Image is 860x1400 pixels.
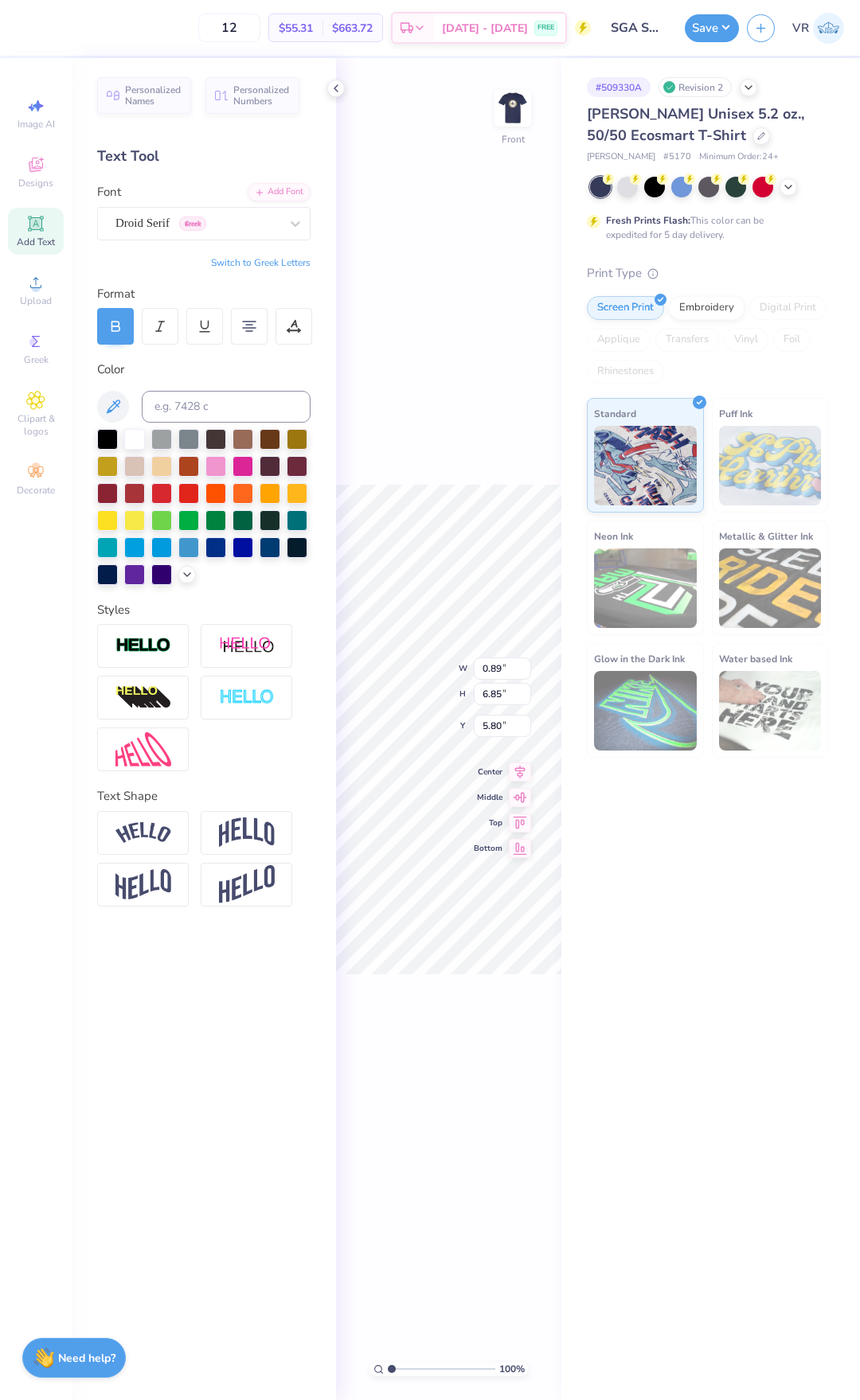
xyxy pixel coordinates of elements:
strong: Need help? [58,1351,115,1366]
img: Neon Ink [594,548,697,628]
span: [PERSON_NAME] Unisex 5.2 oz., 50/50 Ecosmart T-Shirt [587,104,804,145]
div: Color [97,361,311,379]
span: 100 % [499,1362,525,1376]
input: e.g. 7428 c [142,391,311,423]
span: Add Text [17,236,55,248]
img: Front [497,92,529,124]
label: Font [97,183,121,201]
div: Vinyl [724,328,768,352]
span: Personalized Names [125,84,182,107]
div: Transfers [655,328,719,352]
img: Negative Space [219,688,275,707]
span: Metallic & Glitter Ink [719,528,813,544]
span: [DATE] - [DATE] [442,20,528,37]
img: Metallic & Glitter Ink [719,548,822,628]
div: Revision 2 [659,77,732,97]
div: Print Type [587,264,828,283]
span: Center [474,766,502,778]
img: Stroke [115,637,171,655]
div: This color can be expedited for 5 day delivery. [606,213,802,242]
span: VR [792,19,809,37]
div: Text Tool [97,146,311,167]
div: Screen Print [587,296,664,320]
span: $663.72 [332,20,373,37]
div: Styles [97,601,311,619]
div: Digital Print [749,296,827,320]
span: Glow in the Dark Ink [594,650,685,667]
span: Upload [20,294,52,307]
input: – – [198,14,260,42]
div: Rhinestones [587,360,664,384]
img: Val Rhey Lodueta [813,13,844,44]
span: Greek [24,353,49,366]
div: Front [502,132,525,146]
img: Flag [115,869,171,900]
div: # 509330A [587,77,651,97]
span: Clipart & logos [8,412,64,438]
div: Foil [773,328,811,352]
img: Rise [219,865,275,904]
span: # 5170 [663,150,691,164]
a: VR [792,13,844,44]
span: Middle [474,792,502,803]
span: FREE [537,22,554,33]
img: Shadow [219,636,275,656]
img: Arc [115,822,171,844]
input: Untitled Design [599,12,677,44]
span: Neon Ink [594,528,633,544]
span: $55.31 [279,20,313,37]
button: Save [685,14,739,42]
span: Top [474,817,502,829]
img: Glow in the Dark Ink [594,671,697,751]
span: Minimum Order: 24 + [699,150,779,164]
img: Standard [594,426,697,505]
span: Image AI [18,118,55,131]
div: Applique [587,328,651,352]
strong: Fresh Prints Flash: [606,214,690,227]
span: Puff Ink [719,405,752,422]
span: Bottom [474,843,502,854]
img: 3d Illusion [115,685,171,711]
div: Embroidery [669,296,745,320]
span: Decorate [17,484,55,497]
span: Designs [18,177,53,189]
span: Water based Ink [719,650,792,667]
div: Add Font [248,183,311,201]
img: Puff Ink [719,426,822,505]
span: Personalized Numbers [233,84,290,107]
div: Format [97,285,312,303]
button: Switch to Greek Letters [211,256,311,269]
div: Text Shape [97,787,311,805]
span: [PERSON_NAME] [587,150,655,164]
img: Water based Ink [719,671,822,751]
img: Free Distort [115,732,171,766]
img: Arch [219,817,275,848]
span: Standard [594,405,636,422]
